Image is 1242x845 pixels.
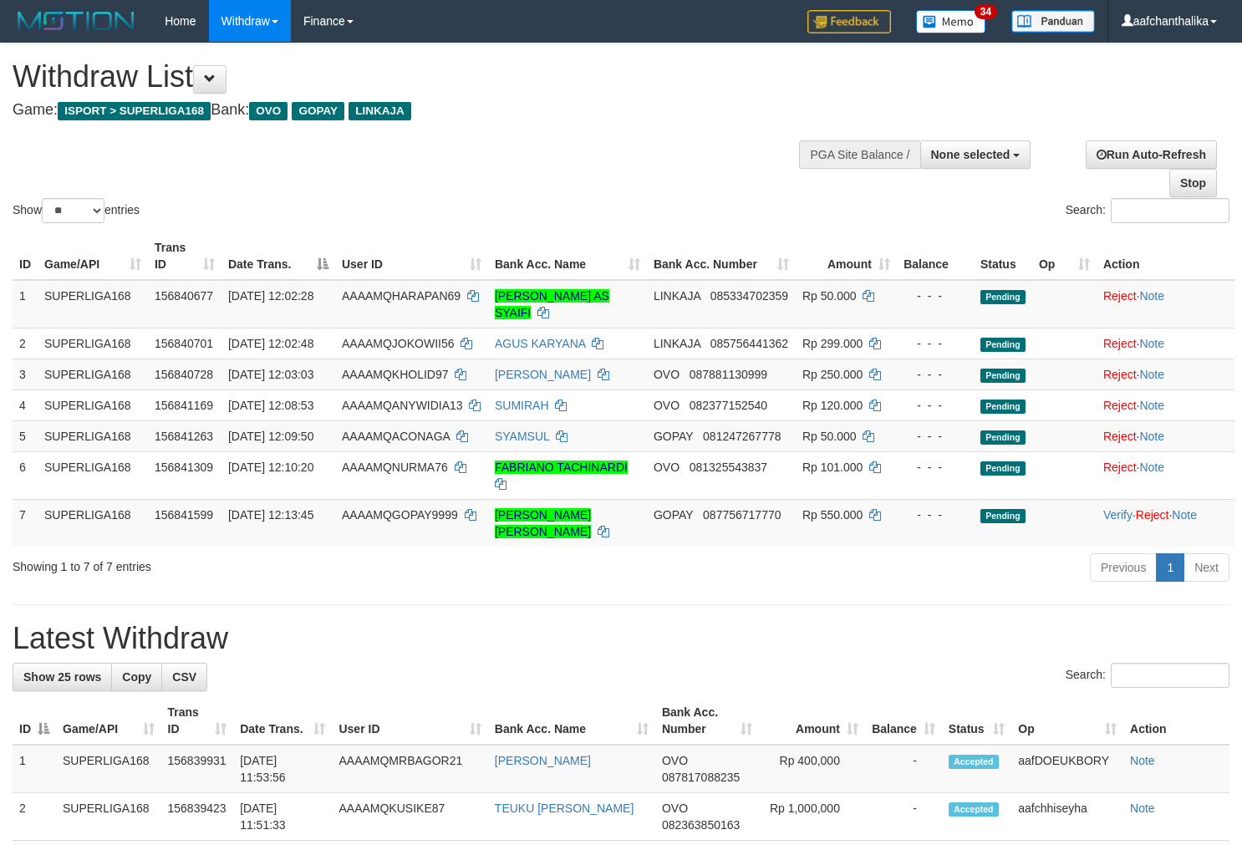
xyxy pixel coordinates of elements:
[249,102,288,120] span: OVO
[942,697,1011,745] th: Status: activate to sort column ascending
[904,397,967,414] div: - - -
[1156,553,1184,582] a: 1
[1123,697,1229,745] th: Action
[980,290,1026,304] span: Pending
[13,793,56,841] td: 2
[1103,461,1137,474] a: Reject
[56,697,161,745] th: Game/API: activate to sort column ascending
[495,399,549,412] a: SUMIRAH
[980,509,1026,523] span: Pending
[111,663,162,691] a: Copy
[228,399,313,412] span: [DATE] 12:08:53
[1103,399,1137,412] a: Reject
[13,280,38,328] td: 1
[38,451,148,499] td: SUPERLIGA168
[796,232,897,280] th: Amount: activate to sort column ascending
[690,368,767,381] span: Copy 087881130999 to clipboard
[161,663,207,691] a: CSV
[654,337,700,350] span: LINKAJA
[1103,508,1133,522] a: Verify
[865,745,942,793] td: -
[56,745,161,793] td: SUPERLIGA168
[1183,553,1229,582] a: Next
[13,499,38,547] td: 7
[495,754,591,767] a: [PERSON_NAME]
[38,328,148,359] td: SUPERLIGA168
[662,754,688,767] span: OVO
[233,745,332,793] td: [DATE] 11:53:56
[228,337,313,350] span: [DATE] 12:02:48
[1139,399,1164,412] a: Note
[974,232,1032,280] th: Status
[980,461,1026,476] span: Pending
[155,368,213,381] span: 156840728
[488,697,655,745] th: Bank Acc. Name: activate to sort column ascending
[161,697,234,745] th: Trans ID: activate to sort column ascending
[13,232,38,280] th: ID
[1090,553,1157,582] a: Previous
[980,369,1026,383] span: Pending
[1136,508,1169,522] a: Reject
[155,430,213,443] span: 156841263
[1066,198,1229,223] label: Search:
[1097,389,1234,420] td: ·
[1097,232,1234,280] th: Action
[228,461,313,474] span: [DATE] 12:10:20
[13,328,38,359] td: 2
[155,508,213,522] span: 156841599
[13,102,812,119] h4: Game: Bank:
[710,337,788,350] span: Copy 085756441362 to clipboard
[38,499,148,547] td: SUPERLIGA168
[904,366,967,383] div: - - -
[1011,697,1123,745] th: Op: activate to sort column ascending
[495,289,609,319] a: [PERSON_NAME] AS SYAIFI
[654,399,680,412] span: OVO
[802,289,857,303] span: Rp 50.000
[161,793,234,841] td: 156839423
[703,430,781,443] span: Copy 081247267778 to clipboard
[1130,754,1155,767] a: Note
[342,289,461,303] span: AAAAMQHARAPAN69
[38,280,148,328] td: SUPERLIGA168
[1066,663,1229,688] label: Search:
[495,368,591,381] a: [PERSON_NAME]
[488,232,647,280] th: Bank Acc. Name: activate to sort column ascending
[647,232,796,280] th: Bank Acc. Number: activate to sort column ascending
[655,697,759,745] th: Bank Acc. Number: activate to sort column ascending
[161,745,234,793] td: 156839931
[980,400,1026,414] span: Pending
[904,506,967,523] div: - - -
[38,389,148,420] td: SUPERLIGA168
[58,102,211,120] span: ISPORT > SUPERLIGA168
[1097,280,1234,328] td: ·
[495,461,628,474] a: FABRIANO TACHINARDI
[495,802,634,815] a: TEUKU [PERSON_NAME]
[1172,508,1197,522] a: Note
[122,670,151,684] span: Copy
[23,670,101,684] span: Show 25 rows
[495,430,549,443] a: SYAMSUL
[228,430,313,443] span: [DATE] 12:09:50
[38,359,148,389] td: SUPERLIGA168
[1097,359,1234,389] td: ·
[13,622,1229,655] h1: Latest Withdraw
[13,359,38,389] td: 3
[342,337,455,350] span: AAAAMQJOKOWII56
[292,102,344,120] span: GOPAY
[221,232,335,280] th: Date Trans.: activate to sort column descending
[233,697,332,745] th: Date Trans.: activate to sort column ascending
[980,338,1026,352] span: Pending
[1111,663,1229,688] input: Search:
[1169,169,1217,197] a: Stop
[865,793,942,841] td: -
[228,368,313,381] span: [DATE] 12:03:03
[1011,793,1123,841] td: aafchhiseyha
[342,399,463,412] span: AAAAMQANYWIDIA13
[1103,337,1137,350] a: Reject
[710,289,788,303] span: Copy 085334702359 to clipboard
[654,461,680,474] span: OVO
[172,670,196,684] span: CSV
[342,368,449,381] span: AAAAMQKHOLID97
[654,430,693,443] span: GOPAY
[802,461,863,474] span: Rp 101.000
